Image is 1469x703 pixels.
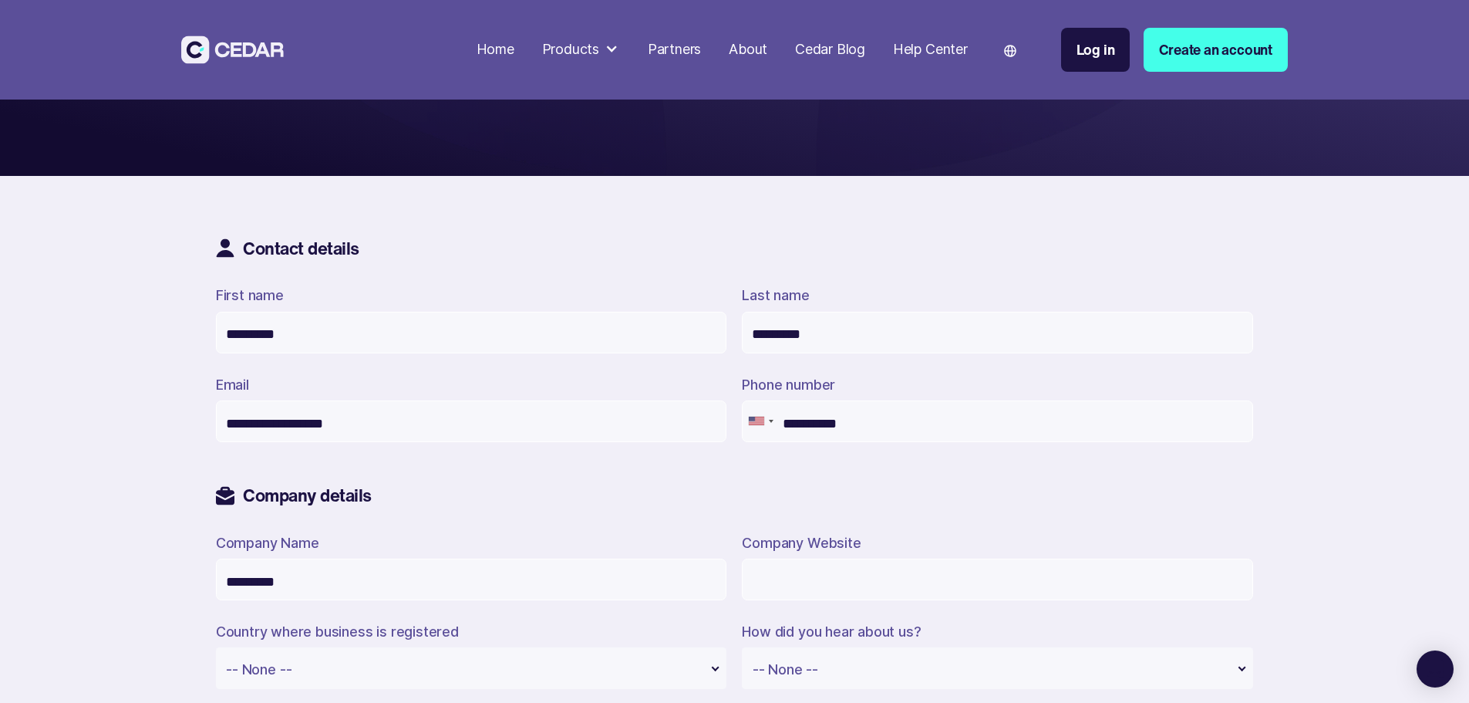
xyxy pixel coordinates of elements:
a: Partners [641,32,708,68]
div: Products [542,39,599,60]
label: First name [216,287,284,304]
div: United States: +1 [743,401,778,441]
a: Cedar Blog [788,32,872,68]
img: world icon [1004,45,1016,57]
span: -- None -- [226,661,291,678]
h2: Company details [234,485,372,506]
a: Log in [1061,28,1130,72]
div: About [729,39,767,60]
div: Partners [648,39,701,60]
label: Company Name [216,535,319,552]
h2: Contact details [234,238,359,259]
a: About [722,32,774,68]
a: Create an account [1144,28,1288,72]
div: Cedar Blog [795,39,865,60]
label: Last name [742,287,809,304]
label: How did you hear about us? [742,624,921,640]
label: Email [216,377,249,394]
label: Company Website [742,535,861,552]
a: Help Center [886,32,975,68]
label: Phone number [742,377,835,394]
span: -- None -- [753,661,818,678]
div: Help Center [893,39,968,60]
div: Log in [1076,39,1115,60]
div: Home [477,39,514,60]
div: Products [535,32,627,67]
label: Country where business is registered [216,624,459,640]
a: Home [470,32,521,68]
div: Open Intercom Messenger [1417,651,1454,688]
